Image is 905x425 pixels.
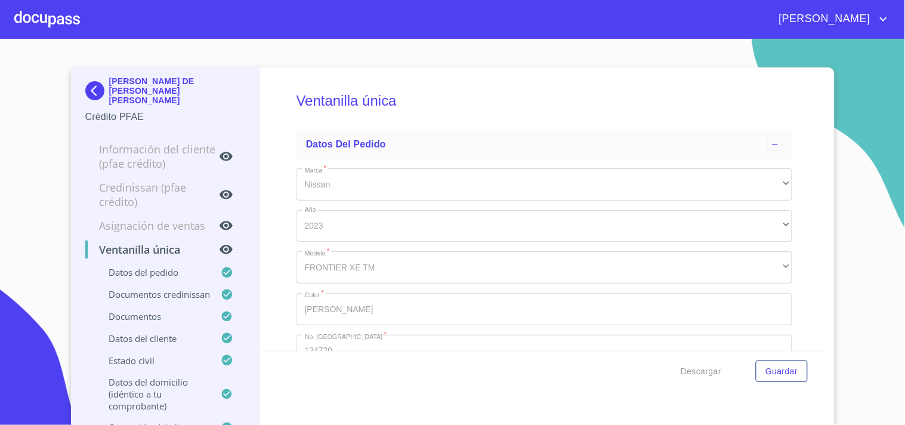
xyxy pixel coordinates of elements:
[109,76,246,105] p: [PERSON_NAME] DE [PERSON_NAME] [PERSON_NAME]
[85,288,221,300] p: Documentos CrediNissan
[85,76,246,110] div: [PERSON_NAME] DE [PERSON_NAME] [PERSON_NAME]
[85,142,220,171] p: Información del cliente (PFAE crédito)
[681,364,721,379] span: Descargar
[296,210,792,242] div: 2023
[85,376,221,412] p: Datos del domicilio (idéntico a tu comprobante)
[296,130,792,159] div: Datos del pedido
[85,81,109,100] img: Docupass spot blue
[85,266,221,278] p: Datos del pedido
[85,332,221,344] p: Datos del cliente
[85,310,221,322] p: Documentos
[296,168,792,201] div: Nissan
[756,361,807,383] button: Guardar
[770,10,876,29] span: [PERSON_NAME]
[765,364,798,379] span: Guardar
[770,10,891,29] button: account of current user
[85,110,246,124] p: Crédito PFAE
[296,76,792,125] h5: Ventanilla única
[85,180,220,209] p: Credinissan (PFAE crédito)
[676,361,726,383] button: Descargar
[85,218,220,233] p: Asignación de Ventas
[85,355,221,367] p: Estado civil
[306,139,386,149] span: Datos del pedido
[85,242,220,257] p: Ventanilla única
[296,251,792,284] div: FRONTIER XE TM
